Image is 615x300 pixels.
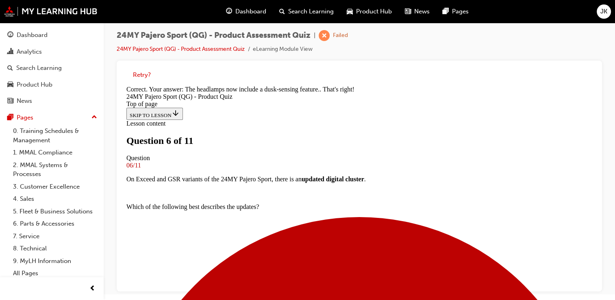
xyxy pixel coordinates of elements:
div: Dashboard [17,30,48,40]
span: pages-icon [443,7,449,17]
span: prev-icon [89,284,96,294]
span: Dashboard [235,7,266,16]
a: pages-iconPages [436,3,475,20]
a: Product Hub [3,77,100,92]
a: 6. Parts & Accessories [10,217,100,230]
span: up-icon [91,112,97,123]
div: Failed [333,32,348,39]
button: Pages [3,110,100,125]
span: SKIP TO LESSON [7,30,57,36]
a: news-iconNews [398,3,436,20]
span: Search Learning [288,7,334,16]
span: JK [600,7,607,16]
span: | [314,31,315,40]
span: guage-icon [226,7,232,17]
span: news-icon [7,98,13,105]
div: 06/11 [3,79,469,87]
a: All Pages [10,267,100,280]
p: Which of the following best describes the updates? [3,121,469,128]
span: car-icon [347,7,353,17]
a: 2. MMAL Systems & Processes [10,159,100,180]
div: News [17,96,32,106]
span: News [414,7,430,16]
a: Analytics [3,44,100,59]
a: News [3,93,100,109]
p: On Exceed and GSR variants of the 24MY Pajero Sport, there is an . [3,93,469,100]
a: guage-iconDashboard [219,3,273,20]
div: Correct. Your answer: The headlamps now include a dusk-sensing feature.. That's right! [3,3,469,11]
span: car-icon [7,81,13,89]
span: chart-icon [7,48,13,56]
span: news-icon [405,7,411,17]
a: Search Learning [3,61,100,76]
span: guage-icon [7,32,13,39]
h1: Question 6 of 11 [3,53,469,64]
a: Dashboard [3,28,100,43]
button: Retry? [133,70,151,80]
button: DashboardAnalyticsSearch LearningProduct HubNews [3,26,100,110]
a: 1. MMAL Compliance [10,146,100,159]
img: mmal [4,6,98,17]
a: 24MY Pajero Sport (QG) - Product Assessment Quiz [117,46,245,52]
button: SKIP TO LESSON [3,25,60,37]
span: pages-icon [7,114,13,122]
div: Top of page [3,18,469,25]
span: Lesson content [3,37,42,44]
a: 4. Sales [10,193,100,205]
div: Analytics [17,47,42,57]
button: JK [597,4,611,19]
span: search-icon [7,65,13,72]
span: Pages [452,7,469,16]
span: search-icon [279,7,285,17]
span: learningRecordVerb_FAIL-icon [319,30,330,41]
a: car-iconProduct Hub [340,3,398,20]
a: search-iconSearch Learning [273,3,340,20]
a: 7. Service [10,230,100,243]
div: Search Learning [16,63,62,73]
span: Product Hub [356,7,392,16]
div: Pages [17,113,33,122]
li: eLearning Module View [253,45,313,54]
a: 3. Customer Excellence [10,180,100,193]
div: Product Hub [17,80,52,89]
a: 9. MyLH Information [10,255,100,267]
span: 24MY Pajero Sport (QG) - Product Assessment Quiz [117,31,311,40]
strong: updated digital cluster [178,93,241,100]
div: 24MY Pajero Sport (QG) - Product Quiz [3,11,469,18]
a: 5. Fleet & Business Solutions [10,205,100,218]
div: Question [3,72,469,79]
a: 8. Technical [10,242,100,255]
a: 0. Training Schedules & Management [10,125,100,146]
